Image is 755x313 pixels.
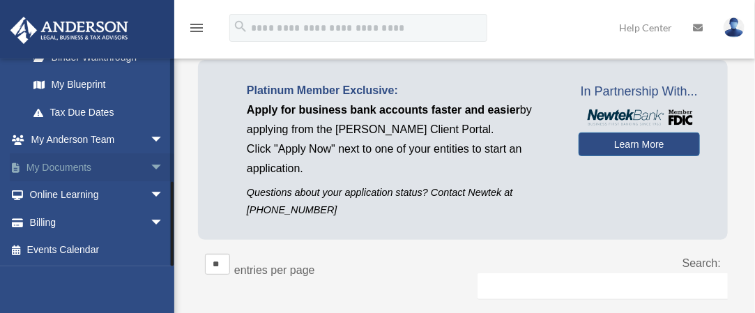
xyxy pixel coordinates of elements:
a: Tax Due Dates [20,98,178,126]
label: entries per page [234,264,315,276]
a: My Anderson Teamarrow_drop_down [10,126,185,154]
img: Anderson Advisors Platinum Portal [6,17,132,44]
span: arrow_drop_down [150,153,178,182]
img: User Pic [724,17,745,38]
span: In Partnership With... [579,81,700,103]
span: arrow_drop_down [150,126,178,155]
span: arrow_drop_down [150,208,178,237]
a: My Documentsarrow_drop_down [10,153,185,181]
p: Click "Apply Now" next to one of your entities to start an application. [247,139,558,178]
a: My Blueprint [20,71,178,99]
p: Questions about your application status? Contact Newtek at [PHONE_NUMBER] [247,184,558,219]
i: menu [188,20,205,36]
a: Learn More [579,132,700,156]
a: Events Calendar [10,236,185,264]
a: menu [188,24,205,36]
p: by applying from the [PERSON_NAME] Client Portal. [247,100,558,139]
a: Online Learningarrow_drop_down [10,181,185,209]
i: search [233,19,248,34]
span: Apply for business bank accounts faster and easier [247,104,520,116]
a: Billingarrow_drop_down [10,208,185,236]
p: Platinum Member Exclusive: [247,81,558,100]
img: NewtekBankLogoSM.png [586,109,693,125]
span: arrow_drop_down [150,181,178,210]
